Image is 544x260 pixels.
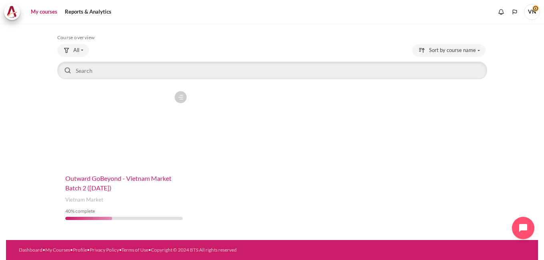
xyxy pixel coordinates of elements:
div: % complete [65,208,183,215]
a: Copyright © 2024 BTS All rights reserved [151,247,237,253]
a: User menu [524,4,540,20]
button: Languages [509,6,521,18]
span: Sort by course name [429,46,476,54]
a: My courses [28,4,60,20]
span: 40 [65,208,71,214]
button: Grouping drop-down menu [57,44,89,57]
button: Sorting drop-down menu [412,44,486,57]
a: Architeck Architeck [4,4,24,20]
a: My Courses [45,247,70,253]
img: Architeck [6,6,18,18]
div: Show notification window with no new notifications [495,6,507,18]
a: Profile [73,247,87,253]
span: VN [524,4,540,20]
a: Reports & Analytics [62,4,114,20]
a: Privacy Policy [90,247,119,253]
h5: Course overview [57,34,487,41]
input: Search [57,62,487,79]
span: Vietnam Market [65,196,103,204]
a: Dashboard [19,247,42,253]
a: Outward GoBeyond - Vietnam Market Batch 2 ([DATE]) [65,174,171,192]
div: Course overview controls [57,44,487,81]
a: Terms of Use [121,247,148,253]
div: • • • • • [19,246,298,254]
span: All [73,46,79,54]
